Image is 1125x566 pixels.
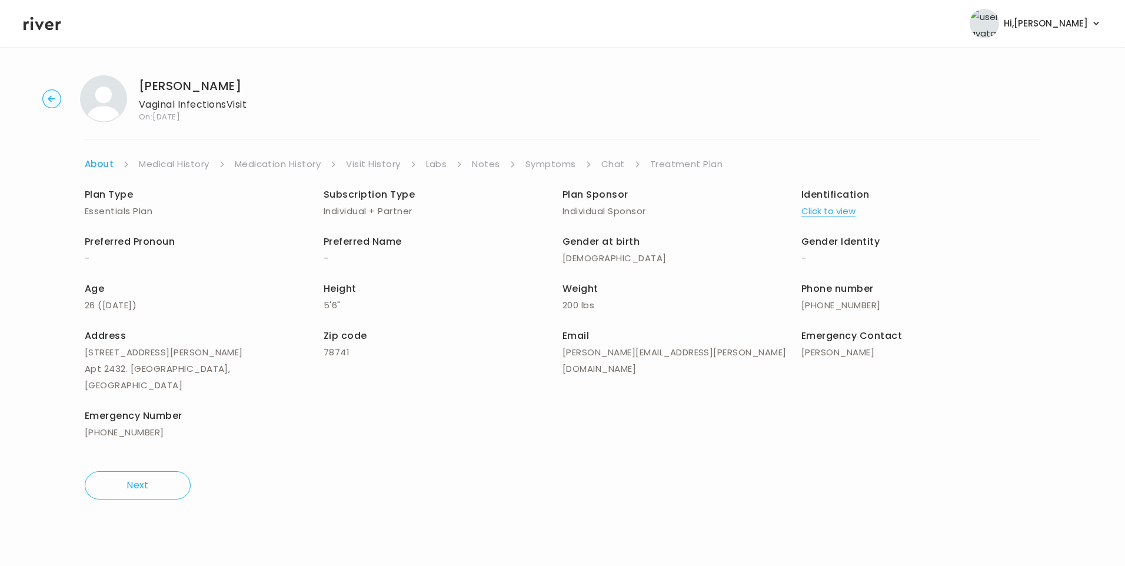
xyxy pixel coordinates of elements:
span: Emergency Number [85,409,182,422]
p: Vaginal Infections Visit [139,96,247,113]
a: Visit History [346,156,400,172]
p: Individual + Partner [324,203,562,219]
p: 78741 [324,344,562,361]
a: Labs [426,156,447,172]
span: Age [85,282,104,295]
span: Plan Sponsor [562,188,628,201]
span: Phone number [801,282,874,295]
button: user avatarHi,[PERSON_NAME] [970,9,1101,38]
a: Medication History [235,156,321,172]
a: Chat [601,156,625,172]
a: Medical History [139,156,209,172]
span: Email [562,329,589,342]
p: Essentials Plan [85,203,324,219]
span: Identification [801,188,870,201]
p: - [801,250,1040,267]
p: [PHONE_NUMBER] [85,424,324,441]
span: Preferred Pronoun [85,235,175,248]
span: On: [DATE] [139,113,247,121]
span: Address [85,329,126,342]
span: Subscription Type [324,188,415,201]
h1: [PERSON_NAME] [139,78,247,94]
p: [PHONE_NUMBER] [801,297,1040,314]
a: Notes [472,156,500,172]
p: 26 [85,297,324,314]
a: About [85,156,114,172]
p: [DEMOGRAPHIC_DATA] [562,250,801,267]
button: Next [85,471,191,500]
p: Apt 2432. [GEOGRAPHIC_DATA], [GEOGRAPHIC_DATA] [85,361,324,394]
p: 5'6" [324,297,562,314]
button: Click to view [801,203,856,219]
p: - [85,250,324,267]
span: Gender at birth [562,235,640,248]
p: [PERSON_NAME] [801,344,1040,361]
a: Symptoms [525,156,576,172]
p: - [324,250,562,267]
span: Gender Identity [801,235,880,248]
p: [STREET_ADDRESS][PERSON_NAME] [85,344,324,361]
span: Weight [562,282,598,295]
img: Ruth Bennett [80,75,127,122]
a: Treatment Plan [650,156,723,172]
span: Preferred Name [324,235,402,248]
p: Individual Sponsor [562,203,801,219]
span: Plan Type [85,188,133,201]
span: Emergency Contact [801,329,902,342]
img: user avatar [970,9,999,38]
span: Hi, [PERSON_NAME] [1004,15,1088,32]
span: ( [DATE] ) [98,299,137,311]
span: Zip code [324,329,367,342]
p: [PERSON_NAME][EMAIL_ADDRESS][PERSON_NAME][DOMAIN_NAME] [562,344,801,377]
span: Height [324,282,357,295]
p: 200 lbs [562,297,801,314]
